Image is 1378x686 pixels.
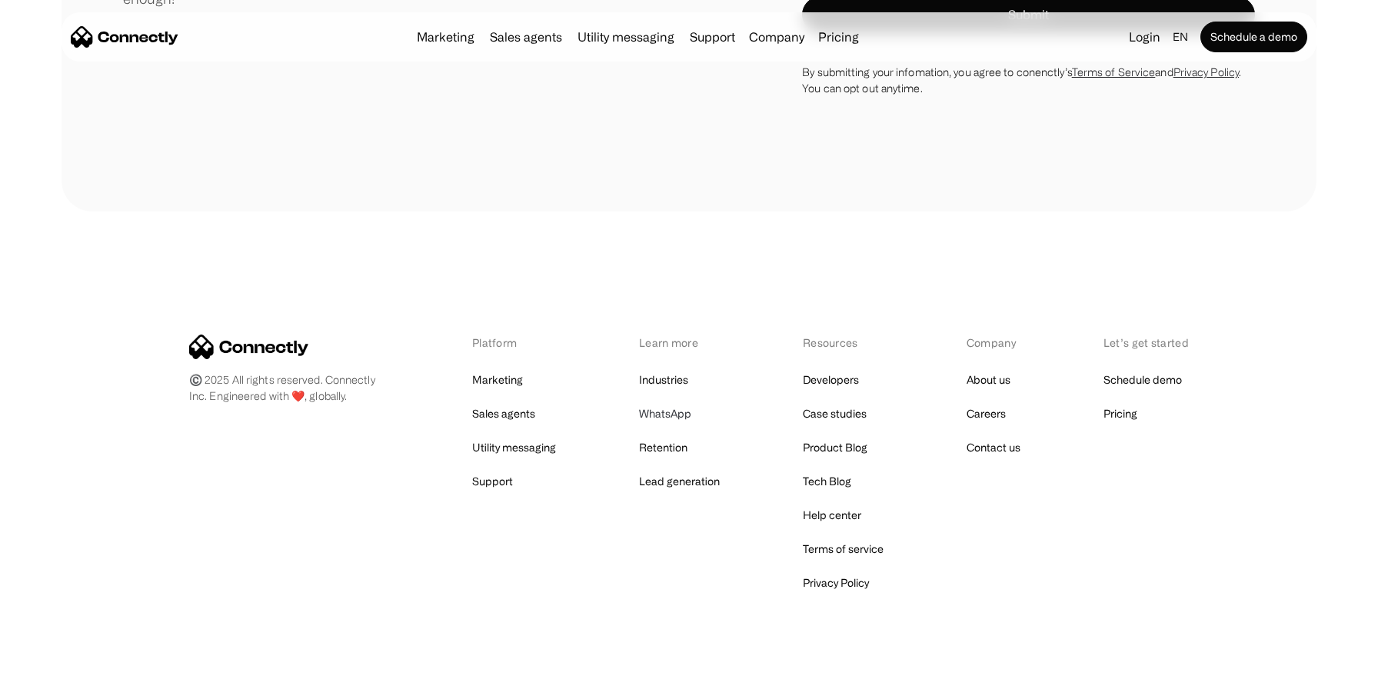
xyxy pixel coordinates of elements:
[803,369,859,391] a: Developers
[1103,369,1182,391] a: Schedule demo
[967,437,1020,458] a: Contact us
[639,471,720,492] a: Lead generation
[31,659,92,681] ul: Language list
[749,26,804,48] div: Company
[472,471,513,492] a: Support
[967,335,1020,351] div: Company
[1103,335,1189,351] div: Let’s get started
[803,403,867,425] a: Case studies
[472,369,523,391] a: Marketing
[411,31,481,43] a: Marketing
[803,538,884,560] a: Terms of service
[1123,26,1167,48] a: Login
[639,335,720,351] div: Learn more
[803,335,884,351] div: Resources
[1103,403,1137,425] a: Pricing
[571,31,681,43] a: Utility messaging
[1072,66,1156,78] a: Terms of Service
[802,64,1255,96] div: By submitting your infomation, you agree to conenctly’s and . You can opt out anytime.
[803,471,851,492] a: Tech Blog
[967,403,1006,425] a: Careers
[71,25,178,48] a: home
[472,403,535,425] a: Sales agents
[803,572,869,594] a: Privacy Policy
[639,437,687,458] a: Retention
[472,437,556,458] a: Utility messaging
[684,31,741,43] a: Support
[812,31,865,43] a: Pricing
[15,658,92,681] aside: Language selected: English
[1173,26,1188,48] div: en
[967,369,1010,391] a: About us
[1173,66,1239,78] a: Privacy Policy
[744,26,809,48] div: Company
[484,31,568,43] a: Sales agents
[803,505,861,526] a: Help center
[1167,26,1197,48] div: en
[472,335,556,351] div: Platform
[639,403,691,425] a: WhatsApp
[1200,22,1307,52] a: Schedule a demo
[639,369,688,391] a: Industries
[803,437,867,458] a: Product Blog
